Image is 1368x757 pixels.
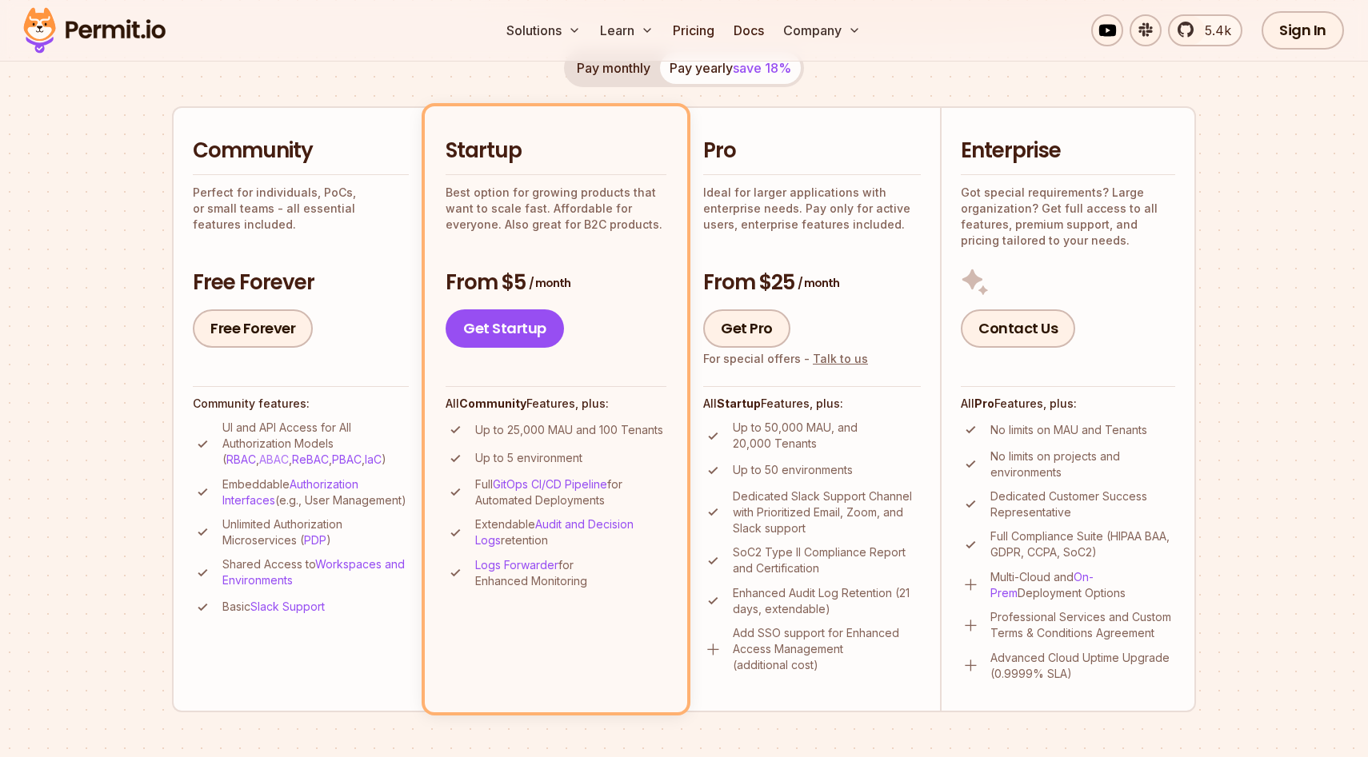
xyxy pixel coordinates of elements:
a: GitOps CI/CD Pipeline [493,477,607,491]
span: / month [529,275,570,291]
a: Sign In [1262,11,1344,50]
p: Dedicated Customer Success Representative [990,488,1175,520]
button: Company [777,14,867,46]
strong: Community [459,396,526,410]
p: Enhanced Audit Log Retention (21 days, extendable) [733,585,921,617]
p: Ideal for larger applications with enterprise needs. Pay only for active users, enterprise featur... [703,185,921,233]
a: PBAC [332,452,362,466]
h2: Pro [703,137,921,165]
a: Logs Forwarder [475,558,558,572]
a: PDP [304,533,326,547]
p: Basic [222,599,325,615]
h4: All Features, plus: [703,396,921,412]
button: Pay monthly [567,52,660,84]
h2: Enterprise [961,137,1175,165]
p: for Enhanced Monitoring [475,557,666,589]
h4: All Features, plus: [446,396,666,412]
p: Up to 5 environment [475,450,582,466]
p: Unlimited Authorization Microservices ( ) [222,516,409,548]
h3: Free Forever [193,269,409,297]
p: Extendable retention [475,516,666,548]
a: Slack Support [250,600,325,613]
div: For special offers - [703,351,868,367]
p: SoC2 Type II Compliance Report and Certification [733,544,921,576]
p: Shared Access to [222,556,409,588]
a: Talk to us [813,352,868,365]
p: Professional Services and Custom Terms & Conditions Agreement [990,609,1175,641]
h2: Startup [446,137,666,165]
p: No limits on projects and environments [990,448,1175,480]
a: Get Startup [446,309,564,348]
p: Perfect for individuals, PoCs, or small teams - all essential features included. [193,185,409,233]
a: IaC [365,452,382,466]
button: Solutions [500,14,587,46]
h4: Community features: [193,396,409,412]
strong: Startup [717,396,761,410]
a: RBAC [226,452,256,466]
a: On-Prem [990,570,1094,600]
a: ABAC [259,452,289,466]
h2: Community [193,137,409,165]
a: Audit and Decision Logs [475,517,634,547]
p: Up to 50,000 MAU, and 20,000 Tenants [733,420,921,452]
a: ReBAC [292,452,329,466]
p: Add SSO support for Enhanced Access Management (additional cost) [733,625,921,673]
img: Permit logo [16,3,173,58]
p: Embeddable (e.g., User Management) [222,476,409,508]
p: Best option for growing products that want to scale fast. Affordable for everyone. Also great for... [446,185,666,233]
h3: From $25 [703,269,921,297]
strong: Pro [974,396,994,410]
p: Full for Automated Deployments [475,476,666,508]
a: 5.4k [1168,14,1242,46]
p: Up to 25,000 MAU and 100 Tenants [475,422,663,438]
p: Full Compliance Suite (HIPAA BAA, GDPR, CCPA, SoC2) [990,528,1175,560]
span: / month [798,275,839,291]
a: Docs [727,14,770,46]
p: Multi-Cloud and Deployment Options [990,569,1175,601]
button: Learn [594,14,660,46]
p: No limits on MAU and Tenants [990,422,1147,438]
p: Advanced Cloud Uptime Upgrade (0.9999% SLA) [990,650,1175,682]
a: Contact Us [961,309,1075,348]
p: Got special requirements? Large organization? Get full access to all features, premium support, a... [961,185,1175,249]
p: Up to 50 environments [733,462,853,478]
a: Pricing [666,14,721,46]
p: Dedicated Slack Support Channel with Prioritized Email, Zoom, and Slack support [733,488,921,536]
h3: From $5 [446,269,666,297]
a: Authorization Interfaces [222,477,358,507]
h4: All Features, plus: [961,396,1175,412]
a: Free Forever [193,309,313,348]
span: 5.4k [1195,21,1231,40]
a: Get Pro [703,309,790,348]
p: UI and API Access for All Authorization Models ( , , , , ) [222,420,409,468]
